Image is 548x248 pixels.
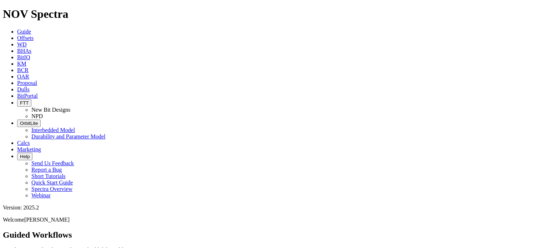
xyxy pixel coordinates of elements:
[17,29,31,35] a: Guide
[3,217,545,223] p: Welcome
[17,74,29,80] a: OAR
[17,120,41,127] button: OrbitLite
[31,160,74,166] a: Send Us Feedback
[17,61,26,67] a: KM
[17,54,30,60] a: BitIQ
[20,154,30,159] span: Help
[20,121,38,126] span: OrbitLite
[20,100,29,106] span: FTT
[31,107,70,113] a: New Bit Designs
[24,217,70,223] span: [PERSON_NAME]
[3,204,545,211] div: Version: 2025.2
[17,80,37,86] a: Proposal
[17,146,41,152] a: Marketing
[31,133,106,140] a: Durability and Parameter Model
[17,48,31,54] a: BHAs
[31,127,75,133] a: Interbedded Model
[17,153,32,160] button: Help
[17,140,30,146] a: Calcs
[31,113,43,119] a: NPD
[17,41,27,47] a: WD
[17,67,29,73] a: BCR
[31,179,73,186] a: Quick Start Guide
[3,7,545,21] h1: NOV Spectra
[17,99,31,107] button: FTT
[17,93,38,99] a: BitPortal
[31,173,66,179] a: Short Tutorials
[3,230,545,240] h2: Guided Workflows
[17,86,30,92] a: Dulls
[17,35,34,41] a: Offsets
[31,186,72,192] a: Spectra Overview
[31,167,62,173] a: Report a Bug
[31,192,51,198] a: Webinar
